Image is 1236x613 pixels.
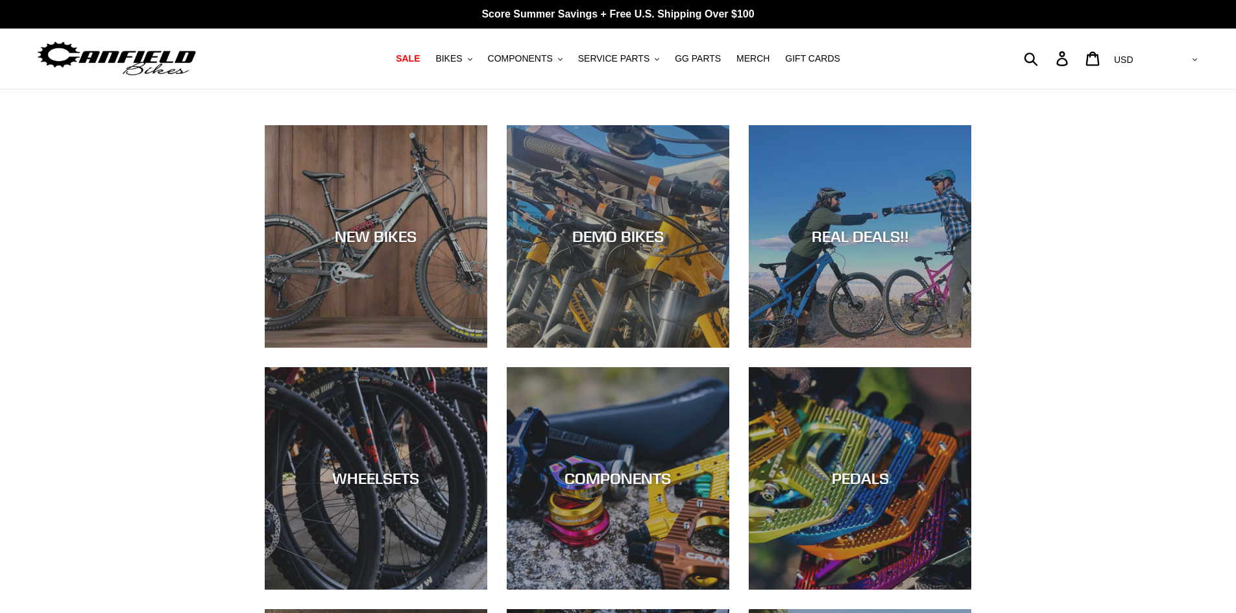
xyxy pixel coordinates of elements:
span: GIFT CARDS [785,53,840,64]
div: REAL DEALS!! [749,227,971,246]
a: PEDALS [749,367,971,590]
button: BIKES [429,50,478,67]
a: GIFT CARDS [779,50,847,67]
div: PEDALS [749,469,971,488]
span: SERVICE PARTS [578,53,649,64]
a: NEW BIKES [265,125,487,348]
a: GG PARTS [668,50,727,67]
button: COMPONENTS [481,50,569,67]
span: GG PARTS [675,53,721,64]
a: SALE [389,50,426,67]
span: MERCH [736,53,769,64]
span: BIKES [435,53,462,64]
a: MERCH [730,50,776,67]
span: COMPONENTS [488,53,553,64]
input: Search [1031,44,1064,73]
button: SERVICE PARTS [572,50,666,67]
img: Canfield Bikes [36,38,198,79]
a: WHEELSETS [265,367,487,590]
div: NEW BIKES [265,227,487,246]
span: SALE [396,53,420,64]
div: DEMO BIKES [507,227,729,246]
a: REAL DEALS!! [749,125,971,348]
div: COMPONENTS [507,469,729,488]
a: DEMO BIKES [507,125,729,348]
a: COMPONENTS [507,367,729,590]
div: WHEELSETS [265,469,487,488]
